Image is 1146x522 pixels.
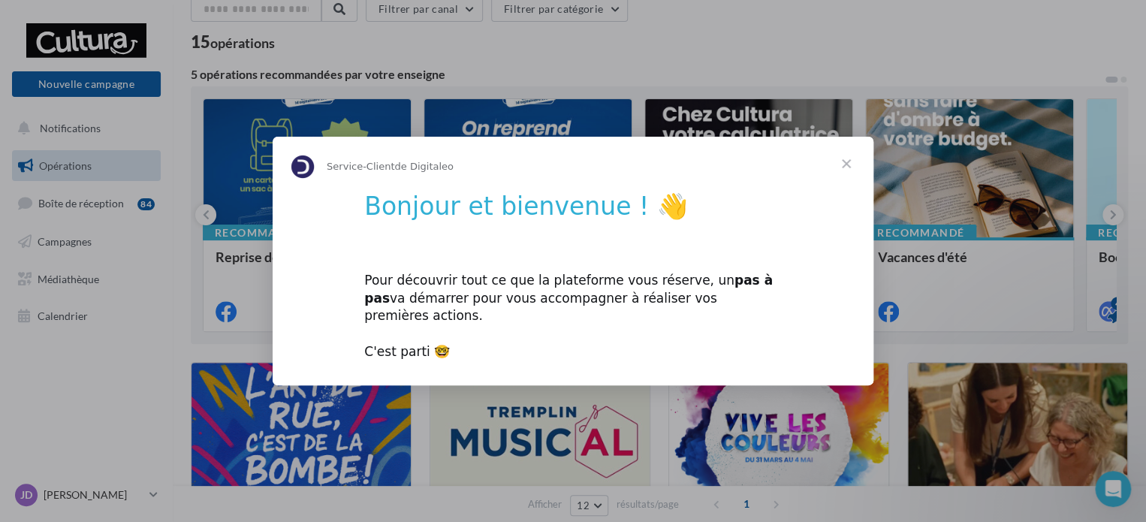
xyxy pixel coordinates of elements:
[364,192,782,231] h1: Bonjour et bienvenue ! 👋
[364,273,773,306] b: pas à pas
[394,161,454,172] span: de Digitaleo
[291,155,315,179] img: Profile image for Service-Client
[364,254,782,361] div: Pour découvrir tout ce que la plateforme vous réserve, un va démarrer pour vous accompagner à réa...
[327,161,394,172] span: Service-Client
[819,137,873,191] span: Fermer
